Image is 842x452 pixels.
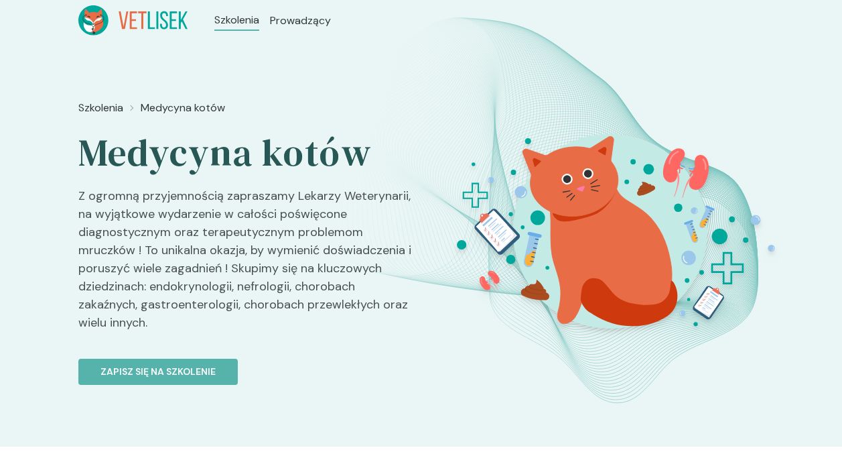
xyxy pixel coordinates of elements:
[78,100,123,116] a: Szkolenia
[214,12,259,28] a: Szkolenia
[78,187,415,343] p: Z ogromną przyjemnością zapraszamy Lekarzy Weterynarii, na wyjątkowe wydarzenie w całości poświęc...
[78,359,238,385] button: Zapisz się na szkolenie
[100,365,216,379] p: Zapisz się na szkolenie
[425,95,792,370] img: aHfQYkMqNJQqH-e6_MedKot_BT.svg
[78,129,415,176] h2: Medycyna kotów
[270,13,331,29] a: Prowadzący
[141,100,225,116] a: Medycyna kotów
[78,343,415,385] a: Zapisz się na szkolenie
